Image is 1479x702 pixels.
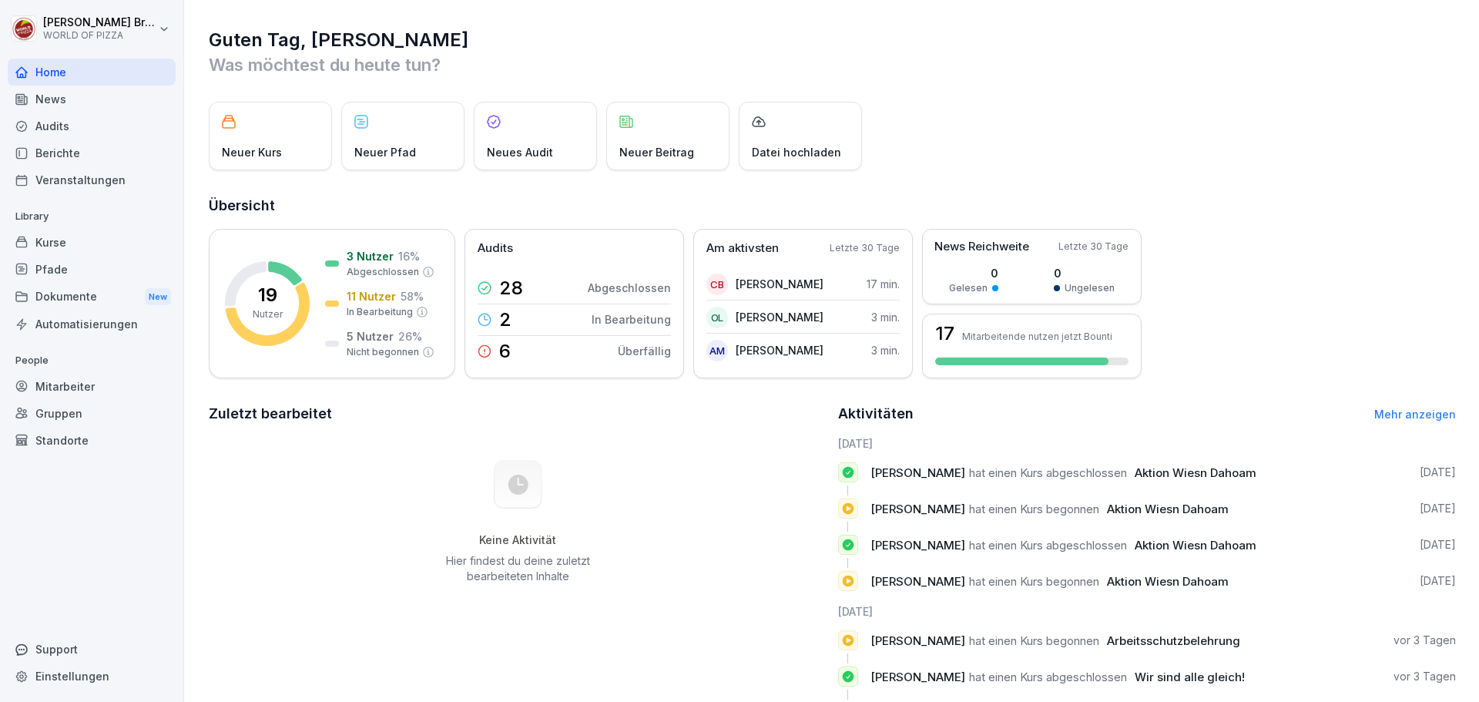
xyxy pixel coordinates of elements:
a: Mehr anzeigen [1374,408,1456,421]
p: 16 % [398,248,420,264]
p: Was möchtest du heute tun? [209,52,1456,77]
span: [PERSON_NAME] [870,670,965,684]
p: [PERSON_NAME] [736,276,823,292]
p: Library [8,204,176,229]
span: hat einen Kurs abgeschlossen [969,538,1127,553]
span: Aktion Wiesn Dahoam [1107,574,1229,589]
div: Dokumente [8,283,176,311]
span: Arbeitsschutzbelehrung [1107,633,1240,648]
p: [DATE] [1420,465,1456,480]
p: Letzte 30 Tage [830,241,900,255]
p: 3 min. [871,342,900,358]
p: Letzte 30 Tage [1058,240,1129,254]
div: Pfade [8,256,176,283]
p: 3 min. [871,309,900,325]
a: Mitarbeiter [8,373,176,400]
p: Mitarbeitende nutzen jetzt Bounti [962,331,1112,342]
h6: [DATE] [838,603,1457,620]
h2: Aktivitäten [838,403,914,425]
a: Veranstaltungen [8,166,176,193]
a: Berichte [8,139,176,166]
p: Hier findest du deine zuletzt bearbeiteten Inhalte [440,553,595,584]
p: Am aktivsten [706,240,779,257]
span: hat einen Kurs abgeschlossen [969,465,1127,480]
p: 11 Nutzer [347,288,396,304]
p: 0 [949,265,998,281]
h2: Übersicht [209,195,1456,217]
a: Gruppen [8,400,176,427]
a: News [8,86,176,113]
h6: [DATE] [838,435,1457,452]
a: Home [8,59,176,86]
p: Gelesen [949,281,988,295]
span: [PERSON_NAME] [870,574,965,589]
p: WORLD OF PIZZA [43,30,156,41]
h3: 17 [935,324,954,343]
p: Abgeschlossen [588,280,671,296]
p: In Bearbeitung [347,305,413,319]
p: 3 Nutzer [347,248,394,264]
p: [PERSON_NAME] [736,342,823,358]
span: Aktion Wiesn Dahoam [1135,465,1256,480]
p: [DATE] [1420,501,1456,516]
div: Support [8,636,176,663]
p: People [8,348,176,373]
span: [PERSON_NAME] [870,465,965,480]
p: 5 Nutzer [347,328,394,344]
p: Nutzer [253,307,283,321]
p: News Reichweite [934,238,1029,256]
span: Aktion Wiesn Dahoam [1135,538,1256,553]
p: Abgeschlossen [347,265,419,279]
p: 26 % [398,328,422,344]
h1: Guten Tag, [PERSON_NAME] [209,28,1456,52]
a: DokumenteNew [8,283,176,311]
p: [PERSON_NAME] [736,309,823,325]
p: 28 [499,279,523,297]
p: Audits [478,240,513,257]
p: 0 [1054,265,1115,281]
p: 19 [258,286,277,304]
p: Neuer Pfad [354,144,416,160]
span: hat einen Kurs begonnen [969,574,1099,589]
p: [DATE] [1420,573,1456,589]
span: [PERSON_NAME] [870,502,965,516]
p: 6 [499,342,511,361]
p: Überfällig [618,343,671,359]
p: 17 min. [867,276,900,292]
a: Einstellungen [8,663,176,690]
span: hat einen Kurs abgeschlossen [969,670,1127,684]
p: 58 % [401,288,424,304]
span: Wir sind alle gleich! [1135,670,1245,684]
span: [PERSON_NAME] [870,633,965,648]
p: In Bearbeitung [592,311,671,327]
p: Nicht begonnen [347,345,419,359]
div: OL [706,307,728,328]
span: hat einen Kurs begonnen [969,502,1099,516]
p: 2 [499,311,511,329]
span: hat einen Kurs begonnen [969,633,1099,648]
a: Audits [8,113,176,139]
h2: Zuletzt bearbeitet [209,403,827,425]
a: Standorte [8,427,176,454]
a: Kurse [8,229,176,256]
p: Neuer Beitrag [619,144,694,160]
p: vor 3 Tagen [1393,669,1456,684]
div: New [145,288,171,306]
p: [DATE] [1420,537,1456,553]
p: Neues Audit [487,144,553,160]
p: vor 3 Tagen [1393,633,1456,648]
span: [PERSON_NAME] [870,538,965,553]
p: Datei hochladen [752,144,841,160]
a: Automatisierungen [8,311,176,338]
